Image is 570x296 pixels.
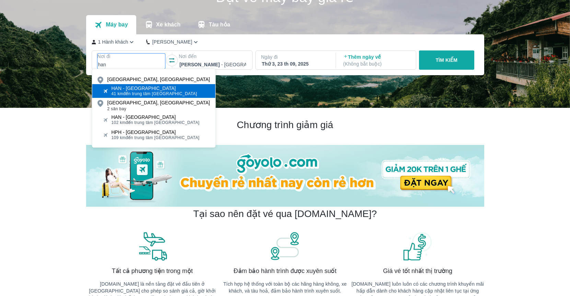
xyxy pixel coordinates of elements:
p: TÌM KIẾM [435,57,457,64]
div: HAN - [GEOGRAPHIC_DATA] [112,86,197,91]
p: Nơi đến [179,53,247,60]
div: [GEOGRAPHIC_DATA], [GEOGRAPHIC_DATA] [107,99,210,106]
img: banner [402,231,433,261]
span: đến trung tâm [GEOGRAPHIC_DATA] [112,120,200,125]
div: [GEOGRAPHIC_DATA], [GEOGRAPHIC_DATA] [107,76,210,83]
span: Đảm bảo hành trình được xuyên suốt [234,267,337,275]
button: 1 Hành khách [92,38,136,46]
h2: Chương trình giảm giá [86,119,484,131]
p: Nơi đi [97,53,165,60]
p: Tích hợp hệ thống với toàn bộ các hãng hàng không, xe khách, và tàu hoả, đảm bảo hành trình xuyên... [219,281,351,294]
button: TÌM KIẾM [419,50,474,70]
p: Xe khách [156,21,181,28]
span: Giá vé tốt nhất thị trường [383,267,452,275]
div: HPH - [GEOGRAPHIC_DATA] [112,129,200,135]
p: Tàu hỏa [209,21,230,28]
img: banner [269,231,300,261]
div: HAN - [GEOGRAPHIC_DATA] [112,114,200,120]
div: transportation tabs [86,15,239,34]
button: [PERSON_NAME] [146,38,199,46]
span: đến trung tâm [GEOGRAPHIC_DATA] [112,91,197,96]
p: [PERSON_NAME] [152,38,192,45]
p: ( Không bắt buộc ) [343,60,410,67]
p: Máy bay [106,21,128,28]
p: Ngày đi [261,54,329,60]
span: Tất cả phương tiện trong một [112,267,193,275]
div: Thứ 3, 23 th 09, 2025 [262,60,328,67]
span: 41 km [112,91,124,96]
img: banner [137,231,168,261]
h2: Tại sao nên đặt vé qua [DOMAIN_NAME]? [193,208,377,220]
span: 2 sân bay [107,106,210,112]
span: 102 km [112,120,126,125]
span: 109 km [112,135,126,140]
p: 1 Hành khách [98,38,128,45]
p: Thêm ngày về [343,54,410,67]
span: đến trung tâm [GEOGRAPHIC_DATA] [112,135,200,140]
img: banner-home [86,145,484,207]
